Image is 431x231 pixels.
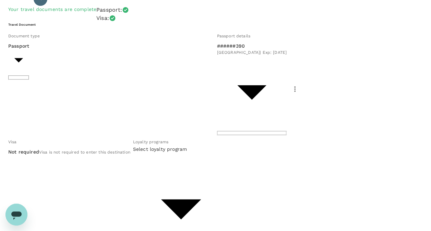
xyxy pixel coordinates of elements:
[133,153,229,159] div: ​
[8,148,39,155] p: Not required
[217,42,287,49] p: ######390
[8,22,423,27] h6: Travel Document
[217,49,287,56] span: [GEOGRAPHIC_DATA] | Exp: [DATE]
[133,139,168,144] span: Loyalty programs
[8,7,96,12] span: Your travel documents are complete
[217,34,250,38] span: Passport details
[39,150,130,155] span: Visa is not required to enter this destination
[96,6,122,14] p: Passport :
[8,139,17,144] span: Visa
[96,14,109,22] p: Visa :
[8,34,40,38] span: Document type
[5,204,27,226] iframe: Button to launch messaging window
[8,42,29,49] p: Passport
[133,146,229,153] p: Select loyalty program
[217,42,287,56] div: ######390[GEOGRAPHIC_DATA]| Exp: [DATE]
